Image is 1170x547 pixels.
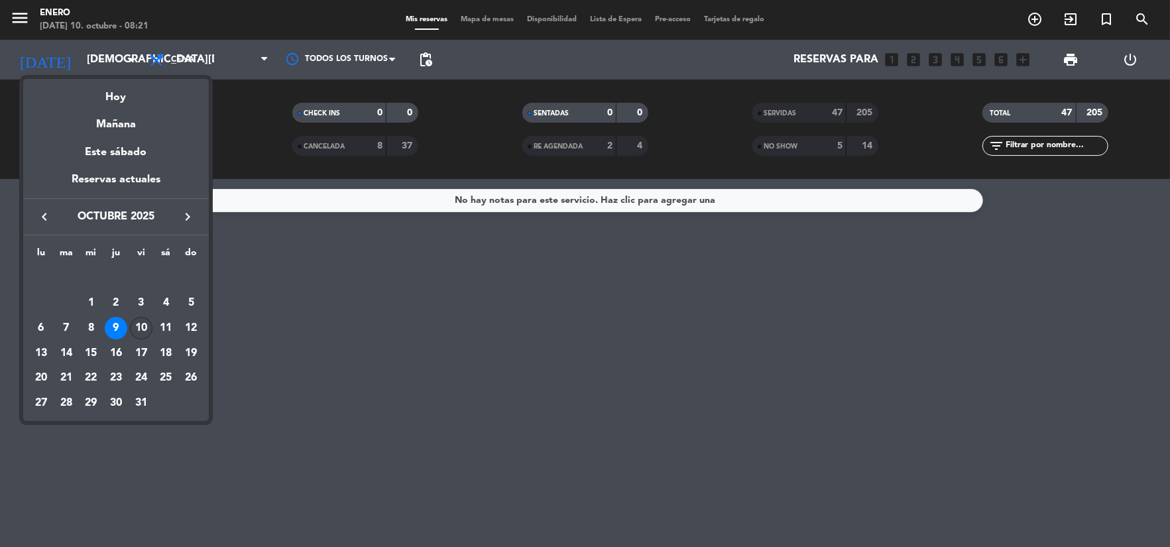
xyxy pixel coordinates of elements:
[55,317,78,339] div: 7
[30,392,52,414] div: 27
[129,391,154,416] td: 31 de octubre de 2025
[129,316,154,341] td: 10 de octubre de 2025
[129,341,154,366] td: 17 de octubre de 2025
[23,79,209,106] div: Hoy
[78,316,103,341] td: 8 de octubre de 2025
[55,367,78,389] div: 21
[154,290,179,316] td: 4 de octubre de 2025
[23,171,209,198] div: Reservas actuales
[105,392,127,414] div: 30
[180,292,202,314] div: 5
[180,342,202,365] div: 19
[105,292,127,314] div: 2
[154,367,177,389] div: 25
[105,317,127,339] div: 9
[103,316,129,341] td: 9 de octubre de 2025
[180,367,202,389] div: 26
[103,365,129,391] td: 23 de octubre de 2025
[154,316,179,341] td: 11 de octubre de 2025
[29,245,54,266] th: lunes
[130,292,152,314] div: 3
[80,292,102,314] div: 1
[30,317,52,339] div: 6
[154,365,179,391] td: 25 de octubre de 2025
[105,342,127,365] div: 16
[54,341,79,366] td: 14 de octubre de 2025
[105,367,127,389] div: 23
[130,367,152,389] div: 24
[78,365,103,391] td: 22 de octubre de 2025
[23,106,209,133] div: Mañana
[154,342,177,365] div: 18
[78,290,103,316] td: 1 de octubre de 2025
[103,290,129,316] td: 2 de octubre de 2025
[154,317,177,339] div: 11
[78,341,103,366] td: 15 de octubre de 2025
[178,341,204,366] td: 19 de octubre de 2025
[55,392,78,414] div: 28
[178,365,204,391] td: 26 de octubre de 2025
[130,392,152,414] div: 31
[103,341,129,366] td: 16 de octubre de 2025
[30,367,52,389] div: 20
[29,266,204,291] td: OCT.
[80,342,102,365] div: 15
[176,208,200,225] button: keyboard_arrow_right
[54,365,79,391] td: 21 de octubre de 2025
[178,290,204,316] td: 5 de octubre de 2025
[78,245,103,266] th: miércoles
[129,290,154,316] td: 3 de octubre de 2025
[80,367,102,389] div: 22
[54,316,79,341] td: 7 de octubre de 2025
[78,391,103,416] td: 29 de octubre de 2025
[154,292,177,314] div: 4
[80,317,102,339] div: 8
[29,365,54,391] td: 20 de octubre de 2025
[30,342,52,365] div: 13
[103,245,129,266] th: jueves
[180,209,196,225] i: keyboard_arrow_right
[54,245,79,266] th: martes
[80,392,102,414] div: 29
[56,208,176,225] span: octubre 2025
[32,208,56,225] button: keyboard_arrow_left
[23,134,209,171] div: Este sábado
[178,316,204,341] td: 12 de octubre de 2025
[129,365,154,391] td: 24 de octubre de 2025
[178,245,204,266] th: domingo
[29,316,54,341] td: 6 de octubre de 2025
[103,391,129,416] td: 30 de octubre de 2025
[54,391,79,416] td: 28 de octubre de 2025
[130,342,152,365] div: 17
[36,209,52,225] i: keyboard_arrow_left
[154,341,179,366] td: 18 de octubre de 2025
[180,317,202,339] div: 12
[29,391,54,416] td: 27 de octubre de 2025
[154,245,179,266] th: sábado
[29,341,54,366] td: 13 de octubre de 2025
[130,317,152,339] div: 10
[129,245,154,266] th: viernes
[55,342,78,365] div: 14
